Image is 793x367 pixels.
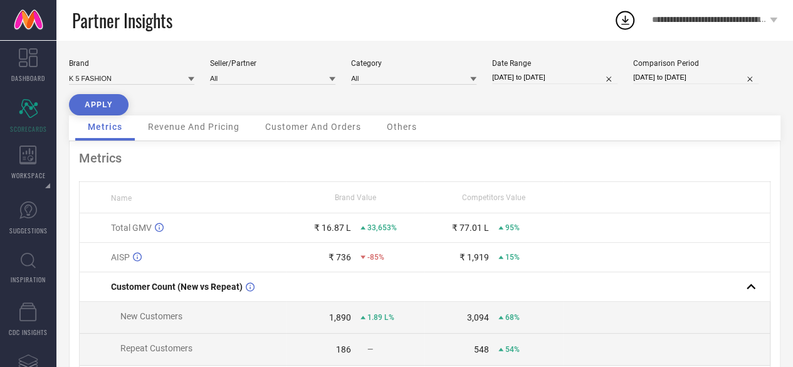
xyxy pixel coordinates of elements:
[505,253,520,262] span: 15%
[467,312,489,322] div: 3,094
[328,252,351,262] div: ₹ 736
[614,9,636,31] div: Open download list
[492,59,617,68] div: Date Range
[210,59,335,68] div: Seller/Partner
[111,194,132,203] span: Name
[351,59,476,68] div: Category
[505,313,520,322] span: 68%
[335,193,376,202] span: Brand Value
[79,151,770,166] div: Metrics
[9,226,48,235] span: SUGGESTIONS
[111,252,130,262] span: AISP
[387,122,417,132] span: Others
[69,94,129,115] button: APPLY
[9,327,48,337] span: CDC INSIGHTS
[452,223,489,233] div: ₹ 77.01 L
[460,252,489,262] div: ₹ 1,919
[10,124,47,134] span: SCORECARDS
[11,73,45,83] span: DASHBOARD
[336,344,351,354] div: 186
[367,223,397,232] span: 33,653%
[111,282,243,292] span: Customer Count (New vs Repeat)
[72,8,172,33] span: Partner Insights
[367,313,394,322] span: 1.89 L%
[633,59,759,68] div: Comparison Period
[265,122,361,132] span: Customer And Orders
[120,311,182,321] span: New Customers
[11,275,46,284] span: INSPIRATION
[462,193,525,202] span: Competitors Value
[88,122,122,132] span: Metrics
[329,312,351,322] div: 1,890
[367,345,373,354] span: —
[505,223,520,232] span: 95%
[633,71,759,84] input: Select comparison period
[314,223,351,233] div: ₹ 16.87 L
[148,122,239,132] span: Revenue And Pricing
[111,223,152,233] span: Total GMV
[69,59,194,68] div: Brand
[474,344,489,354] div: 548
[120,343,192,353] span: Repeat Customers
[11,171,46,180] span: WORKSPACE
[492,71,617,84] input: Select date range
[367,253,384,262] span: -85%
[505,345,520,354] span: 54%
